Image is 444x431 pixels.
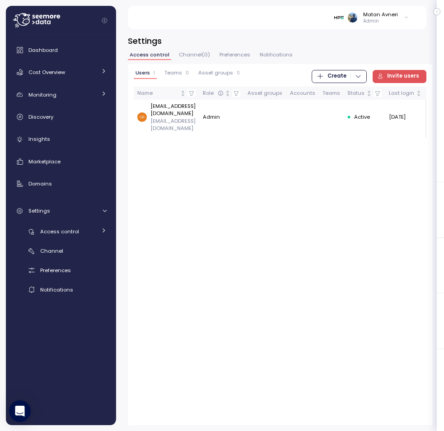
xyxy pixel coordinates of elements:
[354,113,370,121] span: Active
[322,89,340,97] div: Teams
[373,70,427,83] button: Invite users
[366,90,372,97] div: Not sorted
[385,100,425,134] td: [DATE]
[389,89,414,97] div: Last login
[385,87,425,100] th: Last loginNot sorted
[164,70,182,75] span: Teams
[199,87,244,100] th: RoleNot sorted
[237,70,240,76] p: 0
[199,100,244,134] td: Admin
[99,17,110,24] button: Collapse navigation
[9,244,112,259] a: Channel
[40,267,71,274] span: Preferences
[186,70,189,76] p: 0
[150,102,196,117] p: [EMAIL_ADDRESS][DOMAIN_NAME]
[130,52,169,57] span: Access control
[9,263,112,278] a: Preferences
[137,112,147,122] img: 7ce99b8ea1f1c70e7cbc36078702d703
[334,13,344,22] img: 68775d04603bbb24c1223a5b.PNG
[9,153,112,171] a: Marketplace
[28,46,58,54] span: Dashboard
[9,41,112,59] a: Dashboard
[137,89,179,97] div: Name
[40,286,73,293] span: Notifications
[327,70,346,83] span: Create
[28,113,53,120] span: Discovery
[28,158,61,165] span: Marketplace
[179,52,210,57] span: Channel ( 0 )
[416,90,422,97] div: Not sorted
[9,224,112,239] a: Access control
[28,69,65,76] span: Cost Overview
[28,91,56,98] span: Monitoring
[387,70,419,83] span: Invite users
[363,11,398,18] div: Matan Avneri
[347,89,365,97] div: Status
[180,90,186,97] div: Not sorted
[260,52,293,57] span: Notifications
[9,202,112,220] a: Settings
[9,400,31,422] div: Open Intercom Messenger
[136,70,150,75] span: Users
[40,228,79,235] span: Access control
[9,86,112,104] a: Monitoring
[9,175,112,193] a: Domains
[28,180,52,187] span: Domains
[150,117,196,132] p: [EMAIL_ADDRESS][DOMAIN_NAME]
[154,70,155,76] p: 1
[28,135,50,143] span: Insights
[198,70,233,75] span: Asset groups
[9,108,112,126] a: Discovery
[224,90,231,97] div: Not sorted
[348,13,357,22] img: ALV-UjXEbqvWwnhB7QO87z9Li-0aybu7gQMsgN7chUCr07XYjQGjqB0xic66a_a5DPwV34s6Q6tpVpGvusSwVVO8Inh8uFu7h...
[312,70,366,83] button: Create
[220,52,250,57] span: Preferences
[344,87,385,100] th: StatusNot sorted
[9,130,112,148] a: Insights
[363,18,398,24] p: Admin
[28,207,50,214] span: Settings
[40,247,63,255] span: Channel
[290,89,315,97] div: Accounts
[128,35,432,46] h3: Settings
[248,89,282,97] div: Asset groups
[134,87,200,100] th: NameNot sorted
[9,63,112,81] a: Cost Overview
[203,89,223,97] div: Role
[9,283,112,297] a: Notifications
